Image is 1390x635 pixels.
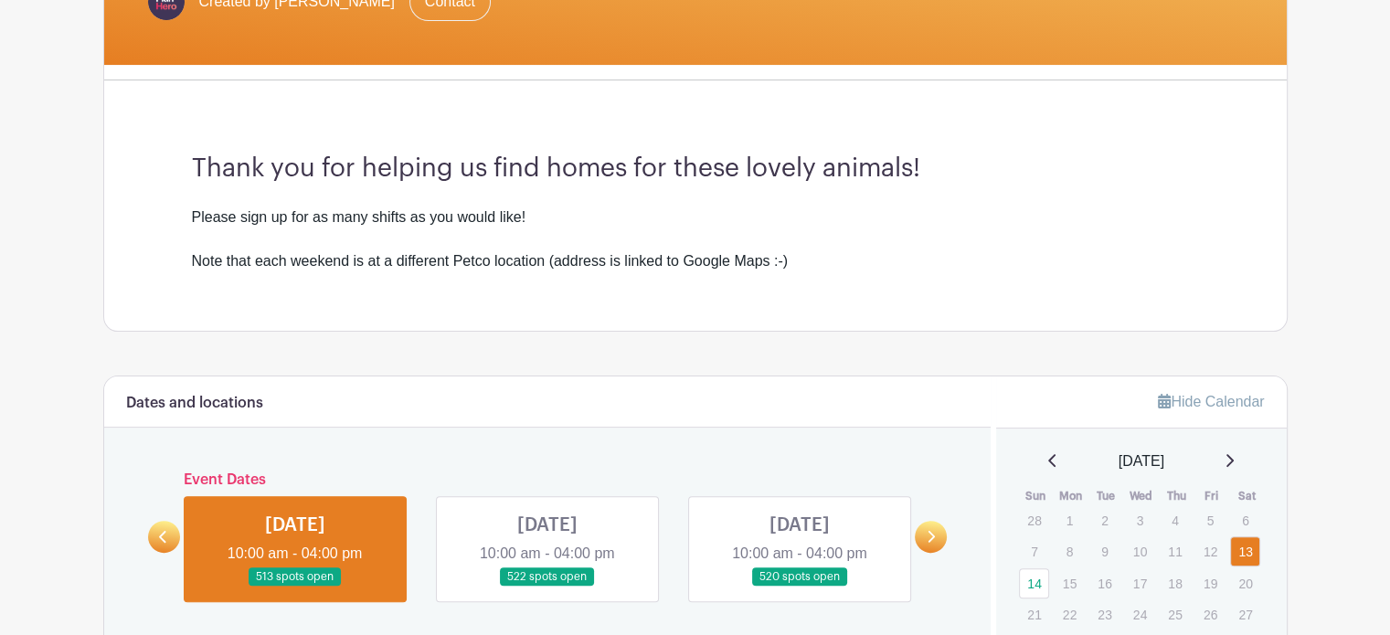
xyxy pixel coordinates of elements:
p: 22 [1055,600,1085,629]
span: [DATE] [1119,450,1164,472]
p: 9 [1089,537,1119,566]
p: 7 [1019,537,1049,566]
a: 13 [1230,536,1260,566]
p: 23 [1089,600,1119,629]
a: Hide Calendar [1158,394,1264,409]
th: Wed [1124,487,1160,505]
th: Tue [1088,487,1124,505]
p: 19 [1195,569,1226,598]
h6: Dates and locations [126,395,263,412]
p: 20 [1230,569,1260,598]
p: 28 [1019,506,1049,534]
th: Mon [1054,487,1089,505]
h6: Event Dates [180,471,916,489]
p: 11 [1160,537,1190,566]
p: 25 [1160,600,1190,629]
p: 4 [1160,506,1190,534]
p: 3 [1125,506,1155,534]
p: 15 [1055,569,1085,598]
p: 1 [1055,506,1085,534]
p: 5 [1195,506,1226,534]
p: 17 [1125,569,1155,598]
th: Sat [1229,487,1265,505]
p: 26 [1195,600,1226,629]
p: 12 [1195,537,1226,566]
p: 24 [1125,600,1155,629]
p: 10 [1125,537,1155,566]
p: 2 [1089,506,1119,534]
a: 14 [1019,568,1049,598]
th: Sun [1018,487,1054,505]
p: 8 [1055,537,1085,566]
th: Fri [1194,487,1230,505]
p: 6 [1230,506,1260,534]
p: 21 [1019,600,1049,629]
h3: Thank you for helping us find homes for these lovely animals! [192,153,1199,185]
th: Thu [1159,487,1194,505]
p: 16 [1089,569,1119,598]
p: 27 [1230,600,1260,629]
p: 18 [1160,569,1190,598]
div: Please sign up for as many shifts as you would like! Note that each weekend is at a different Pet... [192,206,1199,272]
